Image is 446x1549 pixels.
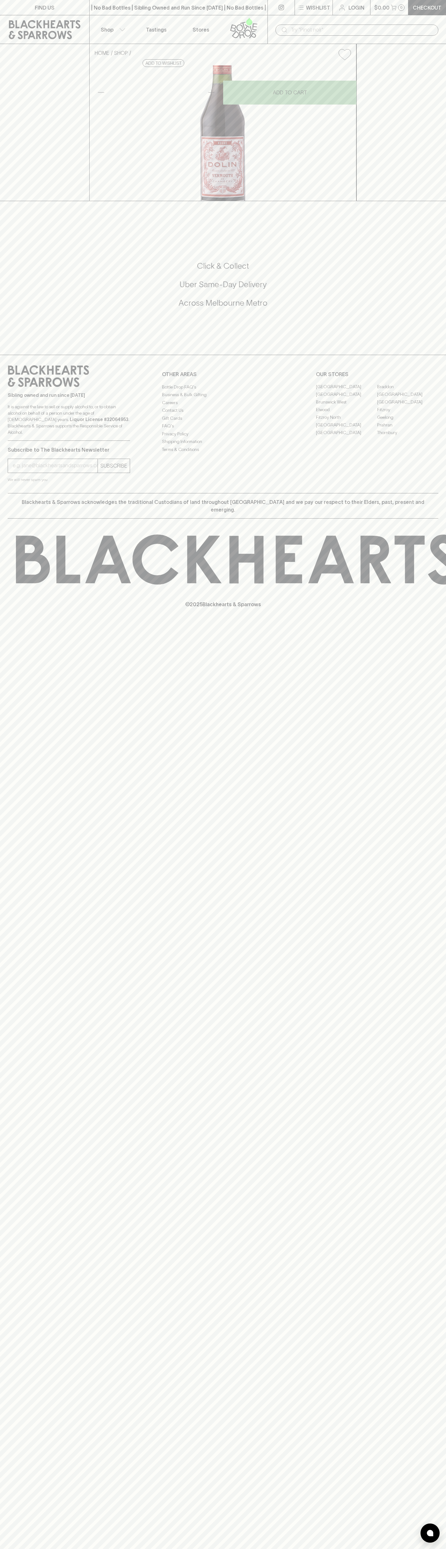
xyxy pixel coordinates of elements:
[162,414,284,422] a: Gift Cards
[377,414,438,421] a: Geelong
[336,47,354,63] button: Add to wishlist
[223,81,356,105] button: ADD TO CART
[146,26,166,33] p: Tastings
[291,25,433,35] input: Try "Pinot noir"
[90,65,356,201] img: 3303.png
[95,50,109,56] a: HOME
[306,4,330,11] p: Wishlist
[377,383,438,391] a: Braddon
[193,26,209,33] p: Stores
[316,414,377,421] a: Fitzroy North
[316,429,377,437] a: [GEOGRAPHIC_DATA]
[162,383,284,391] a: Bottle Drop FAQ's
[98,459,130,473] button: SUBSCRIBE
[348,4,364,11] p: Login
[8,279,438,290] h5: Uber Same-Day Delivery
[100,462,127,469] p: SUBSCRIBE
[377,429,438,437] a: Thornbury
[316,383,377,391] a: [GEOGRAPHIC_DATA]
[374,4,390,11] p: $0.00
[12,498,434,513] p: Blackhearts & Sparrows acknowledges the traditional Custodians of land throughout [GEOGRAPHIC_DAT...
[162,438,284,446] a: Shipping Information
[316,398,377,406] a: Brunswick West
[70,417,128,422] strong: Liquor License #32064953
[143,59,184,67] button: Add to wishlist
[316,391,377,398] a: [GEOGRAPHIC_DATA]
[8,261,438,271] h5: Click & Collect
[13,461,98,471] input: e.g. jane@blackheartsandsparrows.com.au
[413,4,442,11] p: Checkout
[162,446,284,453] a: Terms & Conditions
[8,446,130,454] p: Subscribe to The Blackhearts Newsletter
[8,404,130,435] p: It is against the law to sell or supply alcohol to, or to obtain alcohol on behalf of a person un...
[114,50,128,56] a: SHOP
[316,370,438,378] p: OUR STORES
[162,391,284,399] a: Business & Bulk Gifting
[162,430,284,438] a: Privacy Policy
[179,15,223,44] a: Stores
[427,1530,433,1536] img: bubble-icon
[8,235,438,342] div: Call to action block
[90,15,134,44] button: Shop
[134,15,179,44] a: Tastings
[400,6,403,9] p: 0
[8,476,130,483] p: We will never spam you
[377,421,438,429] a: Prahran
[377,398,438,406] a: [GEOGRAPHIC_DATA]
[8,298,438,308] h5: Across Melbourne Metro
[162,407,284,414] a: Contact Us
[162,422,284,430] a: FAQ's
[162,399,284,406] a: Careers
[316,406,377,414] a: Elwood
[377,406,438,414] a: Fitzroy
[162,370,284,378] p: OTHER AREAS
[101,26,113,33] p: Shop
[8,392,130,398] p: Sibling owned and run since [DATE]
[35,4,55,11] p: FIND US
[316,421,377,429] a: [GEOGRAPHIC_DATA]
[377,391,438,398] a: [GEOGRAPHIC_DATA]
[273,89,307,96] p: ADD TO CART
